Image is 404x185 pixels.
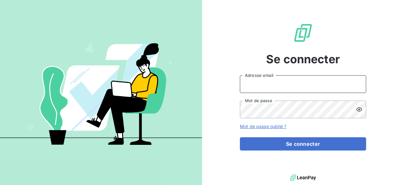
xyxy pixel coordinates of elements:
input: placeholder [240,75,366,93]
img: Logo LeanPay [293,23,313,43]
span: Se connecter [266,51,340,68]
img: logo [290,173,316,182]
a: Mot de passe oublié ? [240,124,286,129]
button: Se connecter [240,137,366,151]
